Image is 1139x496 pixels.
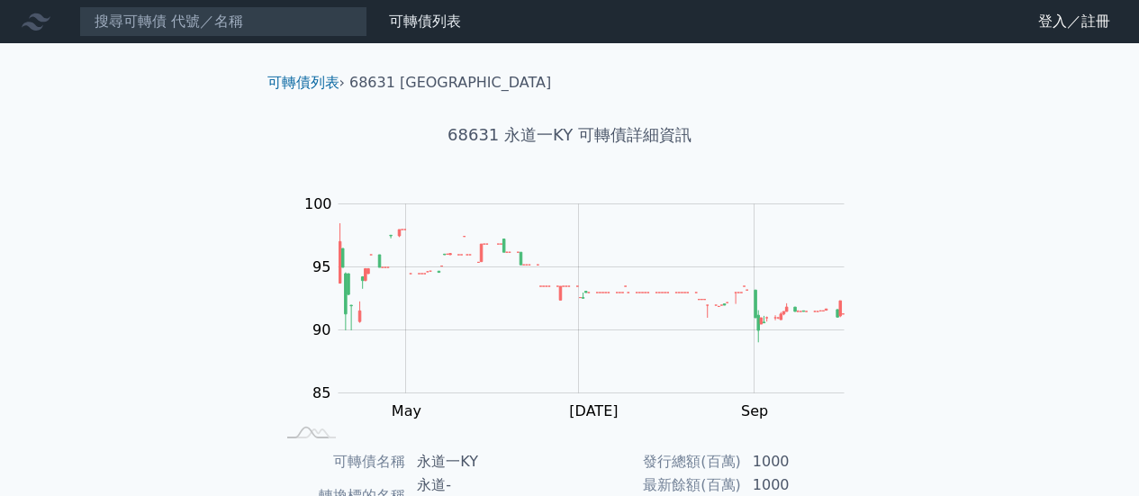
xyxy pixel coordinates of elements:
td: 永道一KY [406,450,569,473]
tspan: Sep [741,402,768,419]
tspan: 100 [304,195,332,212]
td: 發行總額(百萬) [570,450,742,473]
g: Series [339,223,844,342]
tspan: [DATE] [569,402,618,419]
input: 搜尋可轉債 代號／名稱 [79,6,367,37]
tspan: 85 [312,384,330,401]
li: › [267,72,345,94]
tspan: May [392,402,421,419]
li: 68631 [GEOGRAPHIC_DATA] [349,72,551,94]
tspan: 90 [312,321,330,338]
tspan: 95 [312,258,330,275]
g: Chart [294,195,871,419]
a: 可轉債列表 [267,74,339,91]
a: 可轉債列表 [389,13,461,30]
td: 1000 [742,450,865,473]
h1: 68631 永道一KY 可轉債詳細資訊 [253,122,887,148]
a: 登入／註冊 [1024,7,1125,36]
td: 可轉債名稱 [275,450,407,473]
